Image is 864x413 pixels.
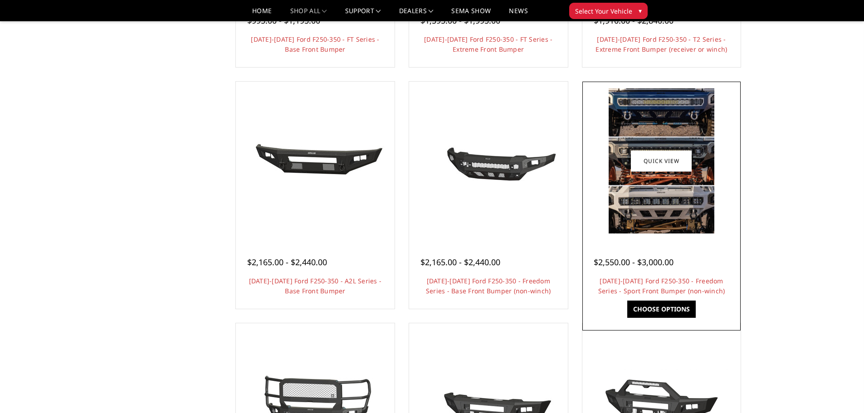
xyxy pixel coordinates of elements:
a: Choose Options [627,301,696,318]
span: $2,165.00 - $2,440.00 [420,257,500,267]
a: shop all [290,8,327,21]
a: Dealers [399,8,434,21]
span: $1,595.00 - $1,995.00 [420,15,500,26]
a: 2023-2025 Ford F250-350 - A2L Series - Base Front Bumper [238,84,392,238]
a: Quick view [631,150,692,171]
a: Home [252,8,272,21]
iframe: Chat Widget [819,369,864,413]
img: 2023-2025 Ford F250-350 - A2L Series - Base Front Bumper [243,127,388,194]
a: News [509,8,527,21]
span: $1,910.00 - $2,840.00 [594,15,674,26]
a: [DATE]-[DATE] Ford F250-350 - FT Series - Base Front Bumper [251,35,379,53]
a: Support [345,8,381,21]
button: Select Your Vehicle [569,3,648,19]
span: $2,550.00 - $3,000.00 [594,257,674,267]
a: [DATE]-[DATE] Ford F250-350 - FT Series - Extreme Front Bumper [424,35,552,53]
span: Select Your Vehicle [575,6,632,16]
a: SEMA Show [451,8,491,21]
a: 2023-2025 Ford F250-350 - Freedom Series - Base Front Bumper (non-winch) 2023-2025 Ford F250-350 ... [411,84,566,238]
span: $995.00 - $1,195.00 [247,15,320,26]
span: ▾ [639,6,642,15]
a: [DATE]-[DATE] Ford F250-350 - A2L Series - Base Front Bumper [249,277,382,295]
a: [DATE]-[DATE] Ford F250-350 - T2 Series - Extreme Front Bumper (receiver or winch) [596,35,727,53]
a: [DATE]-[DATE] Ford F250-350 - Freedom Series - Sport Front Bumper (non-winch) [598,277,725,295]
span: $2,165.00 - $2,440.00 [247,257,327,267]
a: 2023-2025 Ford F250-350 - Freedom Series - Sport Front Bumper (non-winch) Multiple lighting options [585,84,739,238]
img: Multiple lighting options [609,88,714,233]
a: [DATE]-[DATE] Ford F250-350 - Freedom Series - Base Front Bumper (non-winch) [426,277,551,295]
